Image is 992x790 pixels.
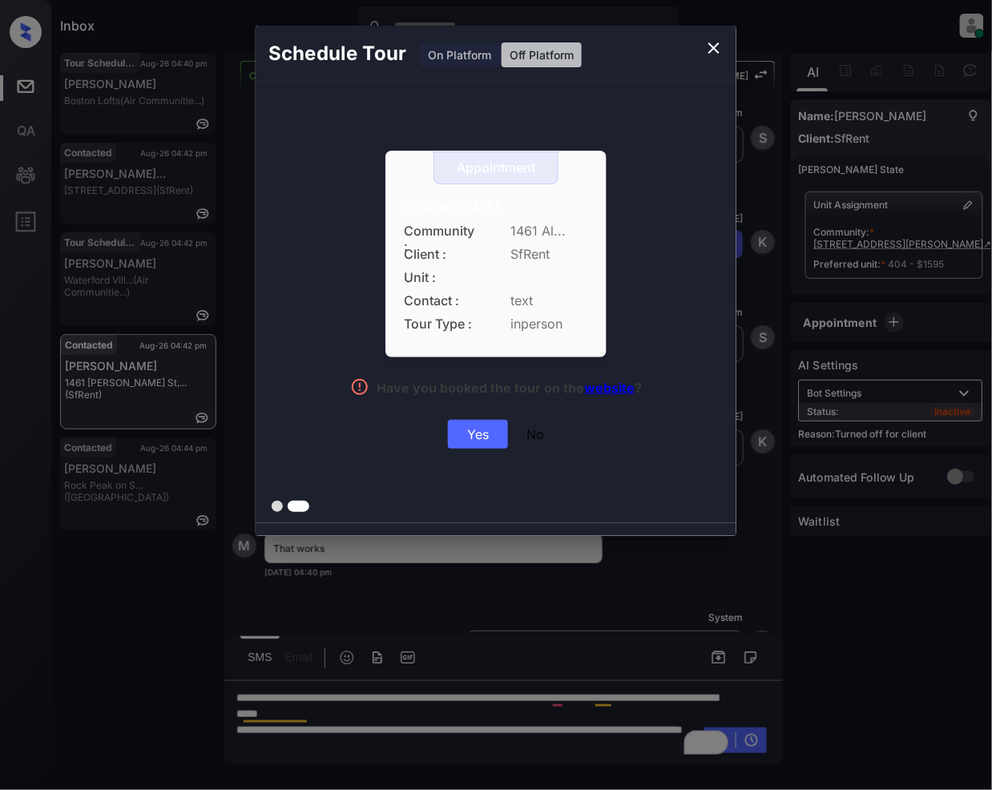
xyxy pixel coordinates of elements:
[510,293,588,308] span: text
[448,420,508,449] div: Yes
[256,26,419,82] h2: Schedule Tour
[698,32,730,64] button: close
[404,293,476,308] span: Contact :
[404,224,476,239] span: Community :
[404,270,476,285] span: Unit :
[404,316,476,332] span: Tour Type :
[510,247,588,262] span: SfRent
[404,247,476,262] span: Client :
[377,380,643,400] div: Have you booked the tour on the ?
[510,224,588,239] span: 1461 Al...
[510,316,588,332] span: inperson
[585,380,635,396] a: website
[434,160,558,175] div: Appointment
[526,426,544,442] div: No
[404,200,588,216] div: 9:30 am,[DATE]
